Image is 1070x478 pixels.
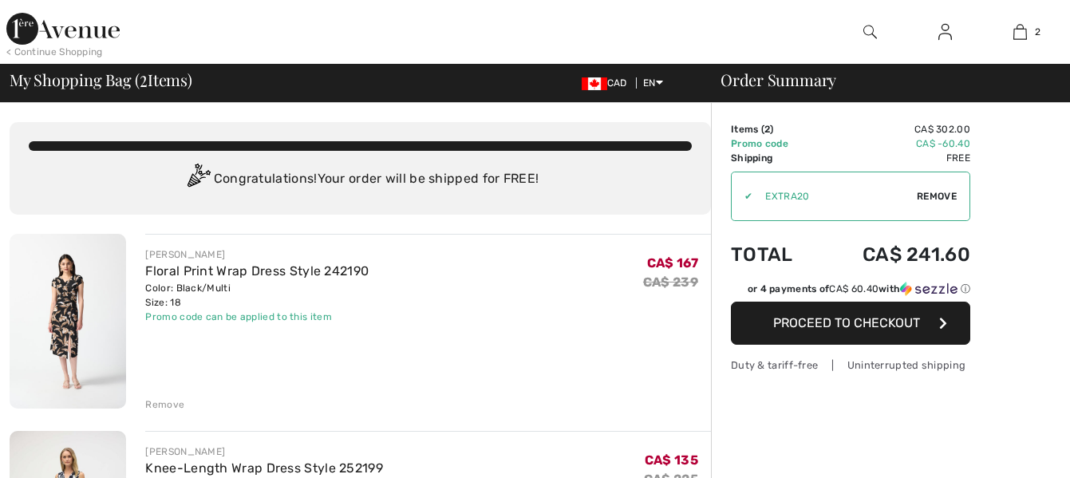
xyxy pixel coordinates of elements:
img: 1ère Avenue [6,13,120,45]
div: ✔ [732,189,752,203]
div: Promo code can be applied to this item [145,310,369,324]
td: CA$ -60.40 [818,136,970,151]
td: Free [818,151,970,165]
img: Congratulation2.svg [182,164,214,196]
div: or 4 payments of with [748,282,970,296]
div: Order Summary [701,72,1060,88]
div: [PERSON_NAME] [145,247,369,262]
div: Color: Black/Multi Size: 18 [145,281,369,310]
span: Proceed to Checkout [773,315,920,330]
span: CA$ 167 [647,255,698,271]
img: search the website [863,22,877,41]
s: CA$ 239 [643,275,698,290]
span: EN [643,77,663,89]
img: My Bag [1013,22,1027,41]
button: Proceed to Checkout [731,302,970,345]
img: Floral Print Wrap Dress Style 242190 [10,234,126,409]
span: 2 [140,68,148,89]
a: Floral Print Wrap Dress Style 242190 [145,263,369,279]
input: Promo code [752,172,917,220]
td: Items ( ) [731,122,818,136]
span: 2 [1035,25,1040,39]
td: Promo code [731,136,818,151]
span: My Shopping Bag ( Items) [10,72,192,88]
div: Duty & tariff-free | Uninterrupted shipping [731,358,970,373]
img: Sezzle [900,282,957,296]
span: Remove [917,189,957,203]
td: Total [731,227,818,282]
span: CAD [582,77,634,89]
div: < Continue Shopping [6,45,103,59]
td: Shipping [731,151,818,165]
div: [PERSON_NAME] [145,444,383,459]
img: My Info [938,22,952,41]
td: CA$ 241.60 [818,227,970,282]
div: Congratulations! Your order will be shipped for FREE! [29,164,692,196]
span: CA$ 135 [645,452,698,468]
img: Canadian Dollar [582,77,607,90]
a: Knee-Length Wrap Dress Style 252199 [145,460,383,476]
span: 2 [764,124,770,135]
div: Remove [145,397,184,412]
div: or 4 payments ofCA$ 60.40withSezzle Click to learn more about Sezzle [731,282,970,302]
td: CA$ 302.00 [818,122,970,136]
a: 2 [983,22,1056,41]
span: CA$ 60.40 [829,283,879,294]
a: Sign In [926,22,965,42]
